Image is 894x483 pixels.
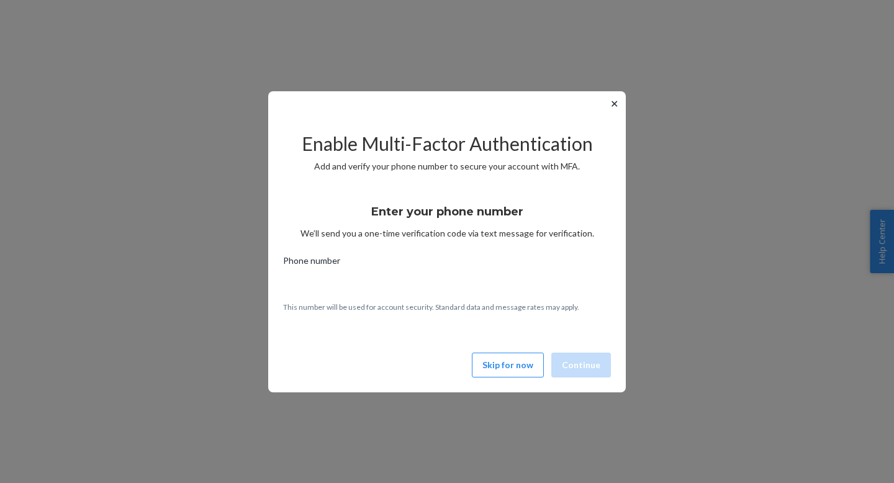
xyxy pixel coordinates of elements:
[608,96,621,111] button: ✕
[283,194,611,240] div: We’ll send you a one-time verification code via text message for verification.
[551,353,611,377] button: Continue
[283,133,611,154] h2: Enable Multi-Factor Authentication
[283,302,611,312] p: This number will be used for account security. Standard data and message rates may apply.
[371,204,523,220] h3: Enter your phone number
[283,255,340,272] span: Phone number
[472,353,544,377] button: Skip for now
[283,160,611,173] p: Add and verify your phone number to secure your account with MFA.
